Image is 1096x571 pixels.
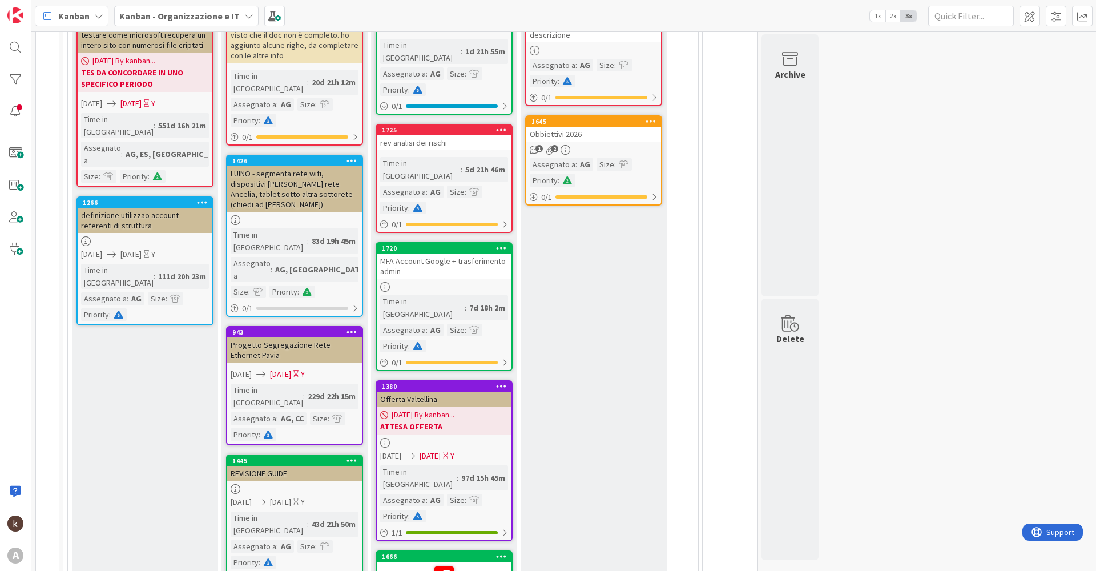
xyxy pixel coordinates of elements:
span: : [166,292,167,305]
span: [DATE] [380,450,401,462]
div: AG [428,494,444,506]
div: AG, [GEOGRAPHIC_DATA] [272,263,369,276]
div: Assegnato a [380,186,426,198]
a: 1426LUINO - segmenta rete wifi, dispositivi [PERSON_NAME] rete Ancelia, tablet sotto altra sottor... [226,155,363,317]
span: 1 / 1 [392,527,402,539]
div: 1645 [531,118,661,126]
span: : [461,45,462,58]
div: 1725 [377,125,511,135]
div: Time in [GEOGRAPHIC_DATA] [231,70,307,95]
div: Size [81,170,99,183]
span: 1 [535,145,543,152]
span: : [465,301,466,314]
div: LUINO - segmenta rete wifi, dispositivi [PERSON_NAME] rete Ancelia, tablet sotto altra sottorete ... [227,166,362,212]
div: 1445 [227,456,362,466]
div: 1380 [382,383,511,391]
div: DOCUMENTO PERIMETRO LOGICO - ho visto che il doc non è completo. ho aggiunto alcune righe, da com... [227,7,362,63]
div: AG [428,186,444,198]
span: : [328,412,329,425]
div: DISASTER RECOVERY SHAREPOINT - testare come microsoft recupera un intero sito con numerosi file c... [78,17,212,53]
div: Time in [GEOGRAPHIC_DATA] [380,465,457,490]
div: 0/1 [227,301,362,316]
span: : [259,428,260,441]
div: AG [577,59,593,71]
span: 1x [870,10,885,22]
span: : [276,412,278,425]
span: : [558,75,559,87]
span: : [307,76,309,89]
div: 1720 [377,243,511,254]
div: 1445REVISIONE GUIDE [227,456,362,481]
span: : [614,59,616,71]
span: : [297,285,299,298]
div: Priority [380,510,408,522]
div: Size [447,186,465,198]
div: Assegnato a [530,158,575,171]
span: : [248,285,250,298]
div: Size [447,324,465,336]
div: Size [597,59,614,71]
div: Priority [380,202,408,214]
div: 1720MFA Account Google + trasferimento admin [377,243,511,279]
span: 0 / 1 [242,131,253,143]
div: Assegnato a [380,324,426,336]
div: Y [450,450,454,462]
span: : [271,263,272,276]
div: Archive [775,67,805,81]
span: : [575,158,577,171]
span: : [408,340,410,352]
div: AG [577,158,593,171]
div: 43d 21h 50m [309,518,358,530]
div: 1266 [78,198,212,208]
span: : [465,67,466,80]
span: [DATE] [81,98,102,110]
span: : [154,119,155,132]
span: [DATE] [231,368,252,380]
a: 1725rev analisi dei rischiTime in [GEOGRAPHIC_DATA]:5d 21h 46mAssegnato a:AGSize:Priority:0/1 [376,124,513,233]
span: : [558,174,559,187]
span: [DATE] By kanban... [392,409,454,421]
a: password management - vedi descrizioneAssegnato a:AGSize:Priority:0/1 [525,6,662,106]
a: 943Progetto Segregazione Rete Ethernet Pavia[DATE][DATE]YTime in [GEOGRAPHIC_DATA]:229d 22h 15mAs... [226,326,363,445]
img: Visit kanbanzone.com [7,7,23,23]
span: : [127,292,128,305]
div: Assegnato a [81,142,121,167]
div: 1266 [83,199,212,207]
div: 97d 15h 45m [458,472,508,484]
span: : [259,114,260,127]
div: Priority [530,174,558,187]
div: REVISIONE GUIDE [227,466,362,481]
div: 83d 19h 45m [309,235,358,247]
div: Offerta Valtellina [377,392,511,407]
div: 0/1 [227,130,362,144]
div: Y [151,248,155,260]
div: 0/1 [377,356,511,370]
div: AG [428,67,444,80]
div: 1426LUINO - segmenta rete wifi, dispositivi [PERSON_NAME] rete Ancelia, tablet sotto altra sottor... [227,156,362,212]
div: Size [297,540,315,553]
span: [DATE] [120,248,142,260]
a: DISASTER RECOVERY SHAREPOINT - testare come microsoft recupera un intero sito con numerosi file c... [76,6,213,187]
div: Time in [GEOGRAPHIC_DATA] [231,384,303,409]
div: MFA Account Google + trasferimento admin [377,254,511,279]
div: 1720 [382,244,511,252]
div: Priority [231,114,259,127]
div: A [7,548,23,564]
span: [DATE] [420,450,441,462]
div: AG [128,292,144,305]
span: : [315,540,317,553]
span: : [408,202,410,214]
div: Assegnato a [530,59,575,71]
div: Priority [530,75,558,87]
span: : [426,186,428,198]
div: Priority [120,170,148,183]
div: 1725rev analisi dei rischi [377,125,511,150]
span: : [408,510,410,522]
div: Size [297,98,315,111]
div: Progetto Segregazione Rete Ethernet Pavia [227,337,362,363]
span: : [303,390,305,403]
span: : [307,518,309,530]
div: 1380 [377,381,511,392]
div: 1266definizione utilizzao account referenti di struttura [78,198,212,233]
div: 1666 [377,552,511,562]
